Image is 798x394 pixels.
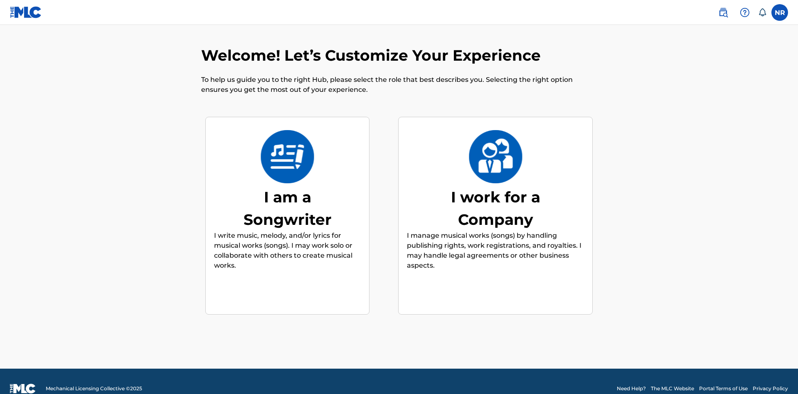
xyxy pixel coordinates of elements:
p: I manage musical works (songs) by handling publishing rights, work registrations, and royalties. ... [407,231,584,271]
div: Help [736,4,753,21]
a: Need Help? [617,385,646,392]
a: Privacy Policy [753,385,788,392]
a: Public Search [715,4,731,21]
div: User Menu [771,4,788,21]
div: I work for a Company [433,186,558,231]
img: MLC Logo [10,6,42,18]
iframe: Chat Widget [756,354,798,394]
div: I work for a CompanyI work for a CompanyI manage musical works (songs) by handling publishing rig... [398,117,593,315]
img: logo [10,384,36,394]
h2: Welcome! Let’s Customize Your Experience [201,46,545,65]
div: I am a SongwriterI am a SongwriterI write music, melody, and/or lyrics for musical works (songs).... [205,117,369,315]
p: I write music, melody, and/or lyrics for musical works (songs). I may work solo or collaborate wi... [214,231,361,271]
img: I am a Songwriter [260,130,315,183]
img: search [718,7,728,17]
a: Portal Terms of Use [699,385,748,392]
div: Notifications [758,8,766,17]
span: Mechanical Licensing Collective © 2025 [46,385,142,392]
img: I work for a Company [468,130,523,183]
p: To help us guide you to the right Hub, please select the role that best describes you. Selecting ... [201,75,597,95]
div: I am a Songwriter [225,186,350,231]
img: help [740,7,750,17]
a: The MLC Website [651,385,694,392]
